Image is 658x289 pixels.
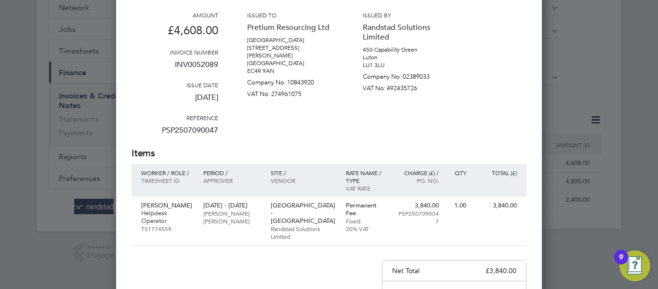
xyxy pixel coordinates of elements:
p: 3,840.00 [397,202,439,209]
p: Luton [363,54,449,61]
h3: Invoice number [132,48,218,56]
p: PSP2507090047 [397,209,439,225]
p: [DATE] [132,89,218,114]
p: Randstad Solutions Limited [363,19,449,46]
p: Site / [271,169,336,177]
p: Fixed [346,217,388,225]
p: £3,840.00 [486,266,516,275]
p: PSP2507090047 [132,122,218,147]
p: 1.00 [448,202,466,209]
p: Approver [203,177,261,184]
p: Rate name / type [346,169,388,184]
p: Vendor [271,177,336,184]
p: [PERSON_NAME] [141,202,194,209]
h3: Issued to [247,11,334,19]
p: 3,840.00 [476,202,517,209]
p: Helpdesk Operator [141,209,194,225]
p: TS1774559 [141,225,194,233]
p: 20% VAT [346,225,388,233]
button: Open Resource Center, 9 new notifications [619,250,650,281]
p: Period / [203,169,261,177]
h2: Items [132,147,526,160]
p: [DATE] - [DATE] [203,202,261,209]
p: [PERSON_NAME] [PERSON_NAME] [203,209,261,225]
p: EC4R 9AN [247,67,334,75]
p: 450 Capability Green [363,46,449,54]
p: [GEOGRAPHIC_DATA] - [GEOGRAPHIC_DATA] [271,202,336,225]
p: Charge (£) / [397,169,439,177]
p: VAT No: 492435726 [363,81,449,92]
p: VAT rate [346,184,388,192]
div: 9 [619,257,623,270]
p: Po. No. [397,177,439,184]
p: QTY [448,169,466,177]
p: Total (£) [476,169,517,177]
h3: Amount [132,11,218,19]
p: Company No: 10843920 [247,75,334,86]
h3: Issue date [132,81,218,89]
h3: Issued by [363,11,449,19]
p: INV0052089 [132,56,218,81]
p: Pretium Resourcing Ltd [247,19,334,36]
p: Worker / Role / [141,169,194,177]
p: [GEOGRAPHIC_DATA] [247,36,334,44]
p: Company No: 02389033 [363,69,449,81]
p: [STREET_ADDRESS][PERSON_NAME] [247,44,334,59]
p: Permanent Fee [346,202,388,217]
p: £4,608.00 [132,19,218,48]
p: [GEOGRAPHIC_DATA] [247,59,334,67]
p: Randstad Solutions Limited [271,225,336,240]
p: LU1 3LU [363,61,449,69]
p: VAT No: 274961075 [247,86,334,98]
p: Net Total [392,266,420,275]
p: Timesheet ID [141,177,194,184]
h3: Reference [132,114,218,122]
